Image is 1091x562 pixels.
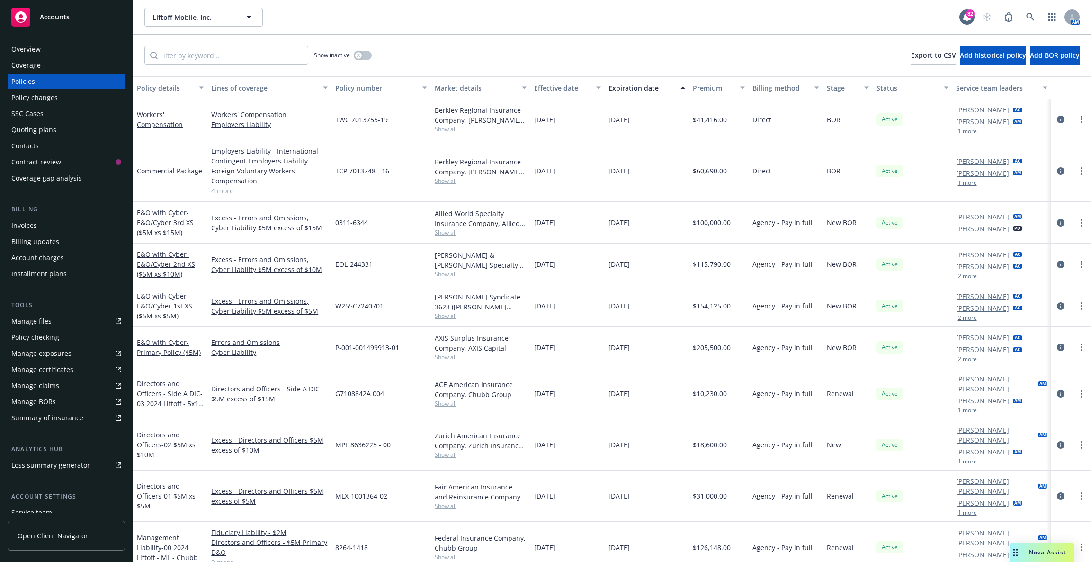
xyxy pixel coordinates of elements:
div: Stage [827,83,858,93]
span: Active [880,302,899,310]
a: Policies [8,74,125,89]
span: Agency - Pay in full [752,343,813,353]
span: Add BOR policy [1030,51,1080,60]
span: Show all [435,125,527,133]
span: $31,000.00 [693,491,727,501]
button: Service team leaders [952,76,1052,99]
span: Renewal [827,543,854,553]
span: [DATE] [608,259,630,269]
span: Active [880,543,899,552]
span: Show inactive [314,51,350,59]
div: Tools [8,300,125,310]
a: Policy changes [8,90,125,105]
a: [PERSON_NAME] [956,224,1009,234]
span: Show all [435,353,527,361]
span: [DATE] [534,301,555,311]
a: Coverage [8,58,125,73]
a: Excess - Errors and Omissions, Cyber Liability $5M excess of $15M [211,213,328,233]
span: Active [880,167,899,175]
span: $10,230.00 [693,389,727,399]
a: Manage BORs [8,394,125,409]
span: P-001-001499913-01 [335,343,399,353]
a: Account charges [8,250,125,265]
div: Summary of insurance [11,410,83,426]
a: Workers' Compensation [137,110,183,129]
a: circleInformation [1055,217,1066,228]
span: Agency - Pay in full [752,491,813,501]
span: Agency - Pay in full [752,543,813,553]
a: [PERSON_NAME] [PERSON_NAME] [956,476,1035,496]
span: - E&O/Cyber 3rd XS ($5M xs $15M) [137,208,194,237]
span: Active [880,441,899,449]
span: New [827,440,841,450]
a: Cyber Liability [211,347,328,357]
span: Agency - Pay in full [752,218,813,227]
span: [DATE] [534,491,555,501]
span: Show all [435,502,527,510]
a: Excess - Errors and Omissions, Cyber Liability $5M excess of $5M [211,296,328,316]
span: Add historical policy [960,51,1026,60]
div: Policy number [335,83,417,93]
a: Commercial Package [137,166,202,175]
button: Market details [431,76,530,99]
button: 1 more [958,128,977,134]
span: 8264-1418 [335,543,368,553]
div: Manage files [11,314,52,329]
span: TWC 7013755-19 [335,115,388,125]
a: Errors and Omissions [211,337,328,347]
div: Policy details [137,83,193,93]
div: Account settings [8,492,125,501]
span: - 01 $5M xs $5M [137,491,196,510]
span: New BOR [827,343,857,353]
span: New BOR [827,218,857,227]
div: [PERSON_NAME] Syndicate 3623 ([PERSON_NAME] [PERSON_NAME] Limited), [PERSON_NAME] Group [435,292,527,312]
a: Manage claims [8,378,125,393]
a: circleInformation [1055,300,1066,312]
button: Expiration date [605,76,689,99]
div: Loss summary generator [11,458,90,473]
span: [DATE] [534,218,555,227]
div: Account charges [11,250,64,265]
span: $100,000.00 [693,218,731,227]
a: [PERSON_NAME] [PERSON_NAME] [956,528,1035,548]
a: more [1076,439,1087,451]
div: Quoting plans [11,122,56,137]
div: Service team leaders [956,83,1037,93]
div: Coverage gap analysis [11,171,82,186]
a: circleInformation [1055,388,1066,399]
span: [DATE] [608,166,630,176]
a: Workers' Compensation [211,109,328,119]
span: Direct [752,166,771,176]
div: AXIS Surplus Insurance Company, AXIS Capital [435,333,527,353]
span: [DATE] [534,389,555,399]
a: [PERSON_NAME] [PERSON_NAME] [956,374,1035,394]
div: Effective date [534,83,590,93]
div: Berkley Regional Insurance Company, [PERSON_NAME] Corporation [435,157,527,177]
a: [PERSON_NAME] [956,156,1009,166]
span: [DATE] [608,440,630,450]
span: Active [880,492,899,500]
a: [PERSON_NAME] [PERSON_NAME] [956,425,1035,445]
div: Manage claims [11,378,59,393]
span: Agency - Pay in full [752,440,813,450]
a: more [1076,490,1087,502]
button: 2 more [958,315,977,321]
a: Policy checking [8,330,125,345]
a: Excess - Directors and Officers $5M excess of $10M [211,435,328,455]
span: $115,790.00 [693,259,731,269]
span: Show all [435,553,527,561]
span: Show all [435,451,527,459]
span: [DATE] [534,115,555,125]
a: more [1076,542,1087,553]
span: TCP 7013748 - 16 [335,166,389,176]
span: [DATE] [534,543,555,553]
span: Agency - Pay in full [752,389,813,399]
a: Contacts [8,138,125,154]
div: Manage exposures [11,346,72,361]
a: [PERSON_NAME] [956,550,1009,560]
a: Manage exposures [8,346,125,361]
span: [DATE] [608,218,630,227]
a: circleInformation [1055,439,1066,451]
a: E&O with Cyber [137,208,194,237]
span: Renewal [827,389,854,399]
